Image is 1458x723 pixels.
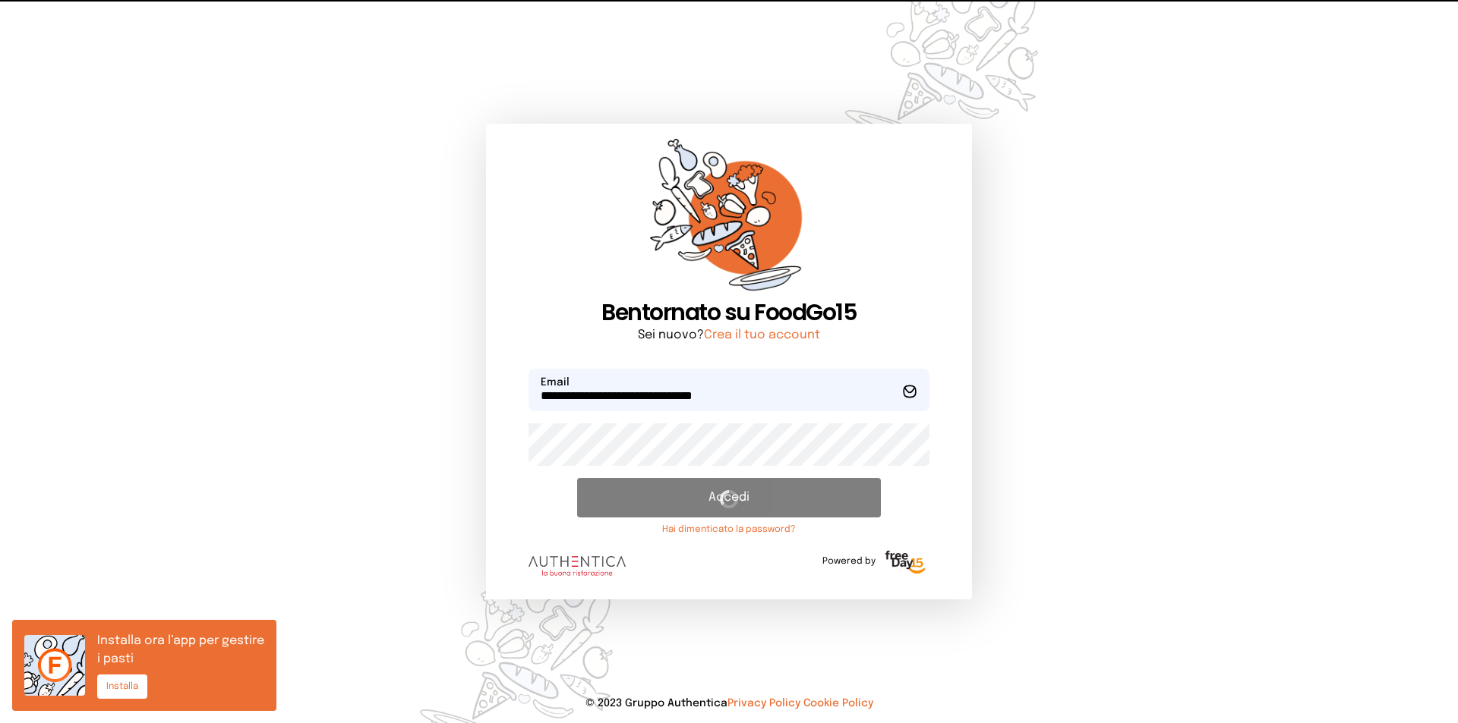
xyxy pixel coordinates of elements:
[24,696,1434,711] p: © 2023 Gruppo Authentica
[24,635,85,696] img: icon.6af0c3e.png
[822,555,876,567] span: Powered by
[704,328,820,341] a: Crea il tuo account
[577,523,881,536] a: Hai dimenticato la password?
[97,632,264,668] p: Installa ora l’app per gestire i pasti
[882,548,929,578] img: logo-freeday.3e08031.png
[529,556,626,576] img: logo.8f33a47.png
[529,326,929,344] p: Sei nuovo?
[727,698,800,709] a: Privacy Policy
[529,299,929,326] h1: Bentornato su FoodGo15
[803,698,873,709] a: Cookie Policy
[650,139,808,299] img: sticker-orange.65babaf.png
[97,674,147,699] button: Installa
